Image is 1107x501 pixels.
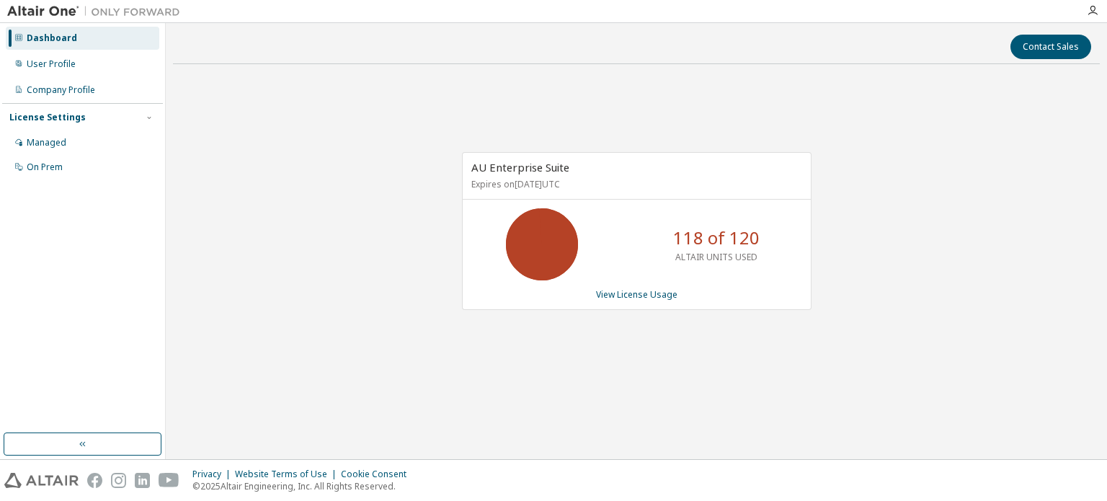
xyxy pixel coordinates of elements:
div: Privacy [192,469,235,480]
p: 118 of 120 [673,226,760,250]
a: View License Usage [596,288,677,301]
div: Managed [27,137,66,148]
div: License Settings [9,112,86,123]
div: User Profile [27,58,76,70]
div: Cookie Consent [341,469,415,480]
div: Website Terms of Use [235,469,341,480]
div: Dashboard [27,32,77,44]
p: ALTAIR UNITS USED [675,251,757,263]
div: On Prem [27,161,63,173]
div: Company Profile [27,84,95,96]
button: Contact Sales [1010,35,1091,59]
img: Altair One [7,4,187,19]
p: Expires on [DATE] UTC [471,178,799,190]
img: youtube.svg [159,473,179,488]
span: AU Enterprise Suite [471,160,569,174]
img: instagram.svg [111,473,126,488]
img: linkedin.svg [135,473,150,488]
img: altair_logo.svg [4,473,79,488]
img: facebook.svg [87,473,102,488]
p: © 2025 Altair Engineering, Inc. All Rights Reserved. [192,480,415,492]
